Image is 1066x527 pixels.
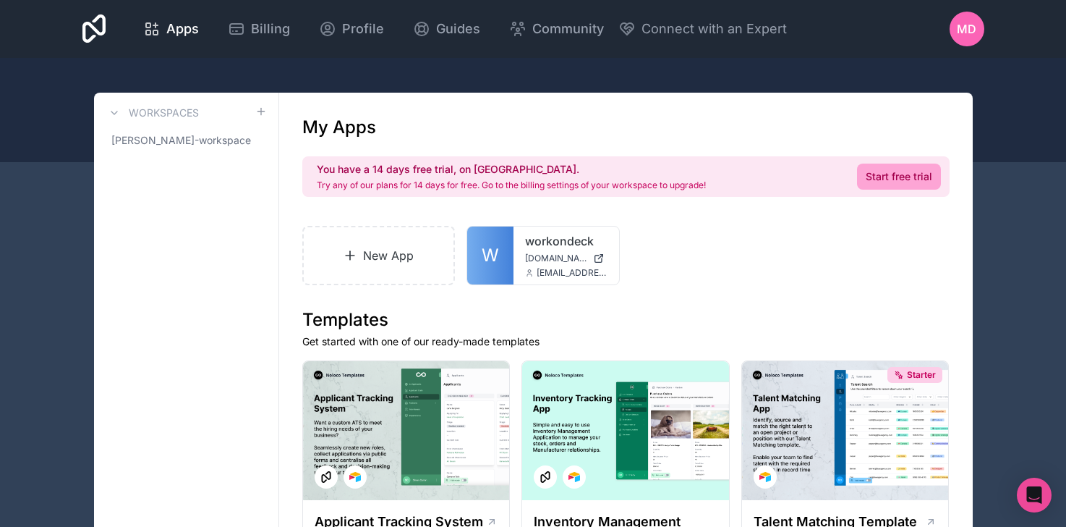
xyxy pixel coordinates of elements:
span: Starter [907,369,936,381]
a: Guides [401,13,492,45]
span: Connect with an Expert [641,19,787,39]
div: Open Intercom Messenger [1017,478,1052,513]
img: Airtable Logo [349,471,361,483]
span: MD [957,20,976,38]
span: W [482,244,499,267]
img: Airtable Logo [759,471,771,483]
span: Billing [251,19,290,39]
span: Guides [436,19,480,39]
p: Get started with one of our ready-made templates [302,334,950,349]
span: [EMAIL_ADDRESS][DOMAIN_NAME] [537,267,607,279]
span: [PERSON_NAME]-workspace [111,133,251,148]
button: Connect with an Expert [618,19,787,39]
a: [PERSON_NAME]-workspace [106,127,267,153]
a: Profile [307,13,396,45]
span: Community [532,19,604,39]
a: Workspaces [106,104,199,122]
h3: Workspaces [129,106,199,120]
a: Apps [132,13,210,45]
h1: Templates [302,308,950,332]
a: Community [498,13,615,45]
p: Try any of our plans for 14 days for free. Go to the billing settings of your workspace to upgrade! [317,180,706,191]
h2: You have a 14 days free trial, on [GEOGRAPHIC_DATA]. [317,162,706,177]
span: Apps [166,19,199,39]
a: New App [302,226,456,285]
a: W [467,227,513,284]
span: Profile [342,19,384,39]
img: Airtable Logo [568,471,580,483]
span: [DOMAIN_NAME] [525,253,587,264]
h1: My Apps [302,116,376,139]
a: Start free trial [857,164,941,190]
a: Billing [216,13,302,45]
a: [DOMAIN_NAME] [525,253,607,264]
a: workondeck [525,232,607,250]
